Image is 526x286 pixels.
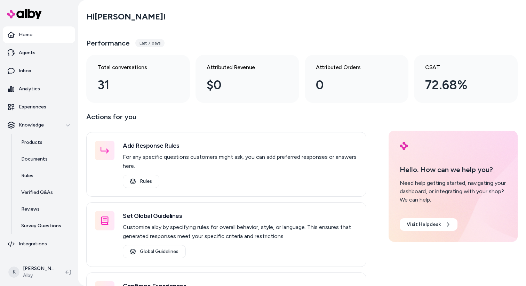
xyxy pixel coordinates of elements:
p: Rules [21,172,33,179]
a: Attributed Revenue $0 [196,55,299,103]
a: Survey Questions [14,218,75,234]
img: alby Logo [400,142,408,150]
h3: Attributed Revenue [207,63,277,72]
a: Verified Q&As [14,184,75,201]
p: Experiences [19,104,46,111]
p: Reviews [21,206,40,213]
a: Global Guidelines [123,245,186,258]
p: Home [19,31,32,38]
span: Alby [23,272,54,279]
a: Analytics [3,81,75,97]
div: Need help getting started, navigating your dashboard, or integrating with your shop? We can help. [400,179,507,204]
h3: Set Global Guidelines [123,211,358,221]
p: Integrations [19,240,47,247]
p: Hello. How can we help you? [400,164,507,175]
p: Products [21,139,42,146]
p: Survey Questions [21,222,61,229]
a: Documents [14,151,75,167]
h2: Hi [PERSON_NAME] ! [86,11,166,22]
a: Rules [14,167,75,184]
a: CSAT 72.68% [414,55,518,103]
a: Total conversations 31 [86,55,190,103]
div: 0 [316,76,386,95]
button: K[PERSON_NAME]Alby [4,261,60,283]
h3: Total conversations [97,63,168,72]
a: Integrations [3,236,75,252]
a: Visit Helpdesk [400,218,457,231]
div: 31 [97,76,168,95]
h3: Add Response Rules [123,141,358,150]
div: 72.68% [425,76,495,95]
a: Home [3,26,75,43]
a: Agents [3,44,75,61]
p: Analytics [19,85,40,92]
p: Agents [19,49,35,56]
p: Verified Q&As [21,189,53,196]
p: For any specific questions customers might ask, you can add preferred responses or answers here. [123,153,358,171]
p: Documents [21,156,48,163]
a: Experiences [3,99,75,115]
h3: Performance [86,38,130,48]
h3: CSAT [425,63,495,72]
a: Inbox [3,63,75,79]
img: alby Logo [7,9,42,19]
a: Rules [123,175,159,188]
a: Reviews [14,201,75,218]
p: Actions for you [86,111,366,128]
p: Customize alby by specifying rules for overall behavior, style, or language. This ensures that ge... [123,223,358,241]
button: Knowledge [3,117,75,133]
p: [PERSON_NAME] [23,265,54,272]
p: Inbox [19,67,31,74]
p: Knowledge [19,122,44,129]
div: Last 7 days [135,39,165,47]
h3: Attributed Orders [316,63,386,72]
div: $0 [207,76,277,95]
span: K [8,267,19,278]
a: Products [14,134,75,151]
a: Attributed Orders 0 [305,55,408,103]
